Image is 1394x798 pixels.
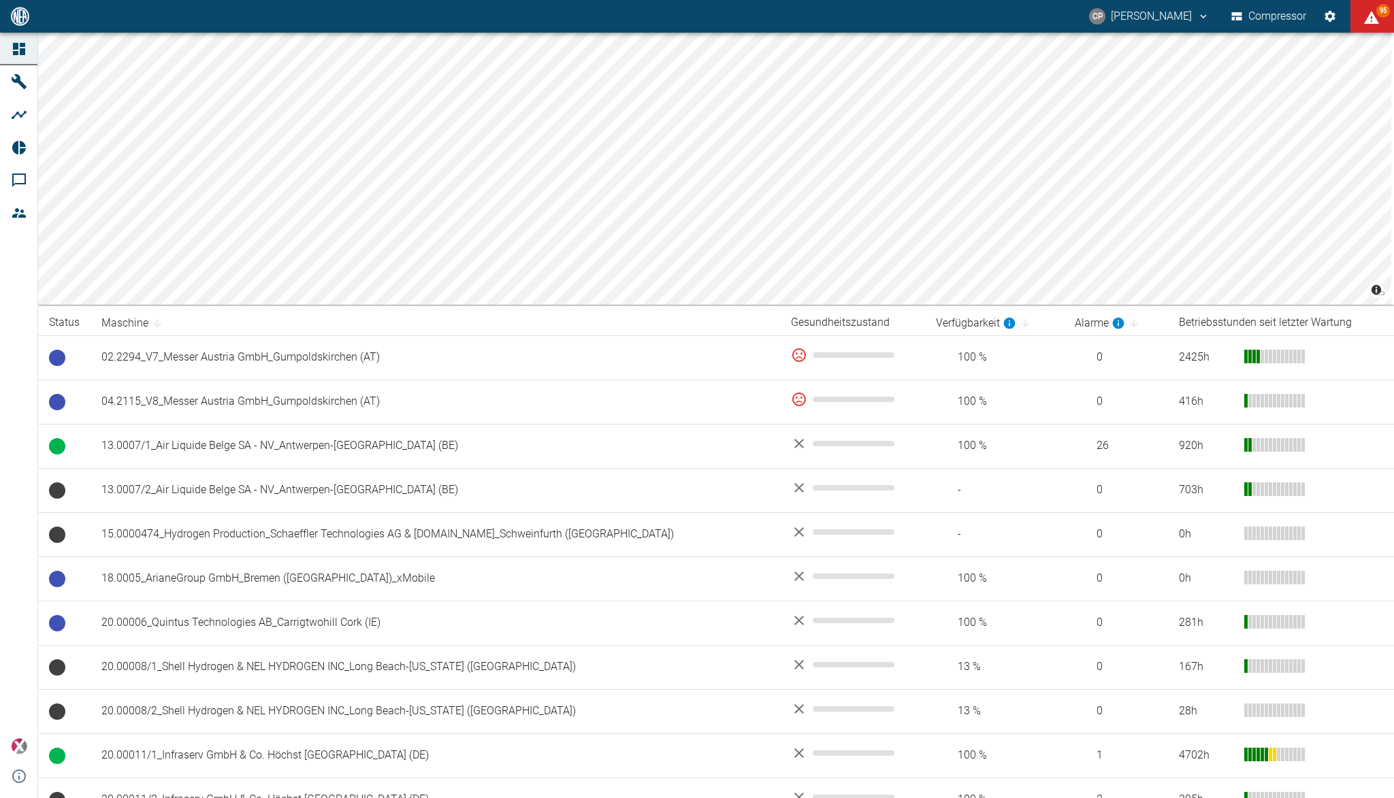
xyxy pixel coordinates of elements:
[1179,615,1233,631] div: 281 h
[49,659,65,676] span: Keine Daten
[936,615,1053,631] span: 100 %
[791,435,914,452] div: No data
[1179,571,1233,586] div: 0 h
[1075,659,1157,675] span: 0
[1075,615,1157,631] span: 0
[91,335,780,380] td: 02.2294_V7_Messer Austria GmbH_Gumpoldskirchen (AT)
[1089,8,1105,24] div: CP
[91,733,780,778] td: 20.00011/1_Infraserv GmbH & Co. Höchst [GEOGRAPHIC_DATA] (DE)
[791,347,914,363] div: 0 %
[1179,659,1233,675] div: 167 h
[1075,438,1157,454] span: 26
[38,33,1391,305] canvas: Map
[91,601,780,645] td: 20.00006_Quintus Technologies AB_Carrigtwohill Cork (IE)
[936,482,1053,498] span: -
[791,524,914,540] div: No data
[1179,527,1233,542] div: 0 h
[780,310,925,335] th: Gesundheitszustand
[1179,482,1233,498] div: 703 h
[936,703,1053,719] span: 13 %
[791,701,914,717] div: No data
[936,394,1053,410] span: 100 %
[49,350,65,366] span: Betriebsbereit
[10,7,31,25] img: logo
[1075,527,1157,542] span: 0
[101,315,166,331] span: Maschine
[1168,310,1394,335] th: Betriebsstunden seit letzter Wartung
[791,612,914,629] div: No data
[1075,315,1125,331] div: berechnet für die letzten 7 Tage
[11,738,27,754] img: Xplore Logo
[791,656,914,673] div: No data
[1229,4,1310,29] button: Compressor
[49,527,65,543] span: Keine Daten
[1075,571,1157,586] span: 0
[1179,394,1233,410] div: 416 h
[1318,4,1342,29] button: Einstellungen
[91,424,780,468] td: 13.0007/1_Air Liquide Belge SA - NV_Antwerpen-[GEOGRAPHIC_DATA] (BE)
[1075,350,1157,365] span: 0
[49,748,65,764] span: Betrieb
[791,391,914,408] div: 0 %
[936,659,1053,675] span: 13 %
[791,745,914,761] div: No data
[936,438,1053,454] span: 100 %
[936,350,1053,365] span: 100 %
[1376,4,1390,18] span: 95
[49,571,65,587] span: Betriebsbereit
[1179,350,1233,365] div: 2425 h
[49,703,65,720] span: Keine Daten
[91,468,780,512] td: 13.0007/2_Air Liquide Belge SA - NV_Antwerpen-[GEOGRAPHIC_DATA] (BE)
[91,556,780,601] td: 18.0005_ArianeGroup GmbH_Bremen ([GEOGRAPHIC_DATA])_xMobile
[38,310,91,335] th: Status
[791,568,914,584] div: No data
[91,689,780,733] td: 20.00008/2_Shell Hydrogen & NEL HYDROGEN INC_Long Beach-[US_STATE] ([GEOGRAPHIC_DATA])
[1075,748,1157,763] span: 1
[1075,482,1157,498] span: 0
[1075,394,1157,410] span: 0
[49,482,65,499] span: Keine Daten
[1179,703,1233,719] div: 28 h
[49,438,65,454] span: Betrieb
[49,394,65,410] span: Betriebsbereit
[91,645,780,689] td: 20.00008/1_Shell Hydrogen & NEL HYDROGEN INC_Long Beach-[US_STATE] ([GEOGRAPHIC_DATA])
[1179,438,1233,454] div: 920 h
[936,571,1053,586] span: 100 %
[936,748,1053,763] span: 100 %
[49,615,65,631] span: Betriebsbereit
[1087,4,1212,29] button: christoph.palm@neuman-esser.com
[91,380,780,424] td: 04.2115_V8_Messer Austria GmbH_Gumpoldskirchen (AT)
[791,480,914,496] div: No data
[936,315,1016,331] div: berechnet für die letzten 7 Tage
[1179,748,1233,763] div: 4702 h
[936,527,1053,542] span: -
[1075,703,1157,719] span: 0
[91,512,780,556] td: 15.0000474_Hydrogen Production_Schaeffler Technologies AG & [DOMAIN_NAME]_Schweinfurth ([GEOGRAPH...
